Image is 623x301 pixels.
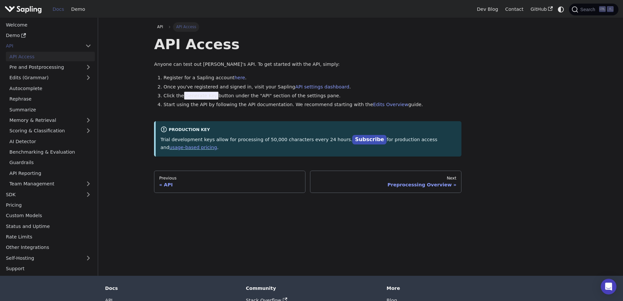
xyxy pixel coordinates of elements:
[2,232,95,242] a: Rate Limits
[2,41,82,51] a: API
[164,92,461,100] li: Click the button under the "API" section of the settings pane.
[6,179,95,189] a: Team Management
[607,6,614,12] kbd: K
[502,4,527,14] a: Contact
[295,84,349,89] a: API settings dashboard
[2,190,82,199] a: SDK
[315,176,457,181] div: Next
[6,94,95,104] a: Rephrase
[6,147,95,157] a: Benchmarking & Evaluation
[6,158,95,167] a: Guardrails
[6,116,95,125] a: Memory & Retrieval
[2,253,95,263] a: Self-Hosting
[2,31,95,40] a: Demo
[154,171,461,193] nav: Docs pages
[315,182,457,188] div: Preprocessing Overview
[82,41,95,51] button: Collapse sidebar category 'API'
[569,4,618,15] button: Search (Ctrl+K)
[2,243,95,252] a: Other Integrations
[161,135,457,152] p: Trial development keys allow for processing of 50,000 characters every 24 hours. for production a...
[578,7,599,12] span: Search
[5,5,44,14] a: Sapling.ai
[105,285,236,291] div: Docs
[164,74,461,82] li: Register for a Sapling account .
[6,73,95,83] a: Edits (Grammar)
[6,168,95,178] a: API Reporting
[387,285,518,291] div: More
[154,171,305,193] a: PreviousAPI
[2,221,95,231] a: Status and Uptime
[157,25,163,29] span: API
[159,176,301,181] div: Previous
[2,20,95,29] a: Welcome
[154,22,461,31] nav: Breadcrumbs
[164,101,461,109] li: Start using the API by following the API documentation. We recommend starting with the guide.
[2,264,95,273] a: Support
[473,4,501,14] a: Dev Blog
[6,84,95,93] a: Autocomplete
[310,171,461,193] a: NextPreprocessing Overview
[2,211,95,220] a: Custom Models
[234,75,245,80] a: here
[49,4,68,14] a: Docs
[68,4,89,14] a: Demo
[169,145,217,150] a: usage-based pricing
[373,102,408,107] a: Edits Overview
[164,83,461,91] li: Once you've registered and signed in, visit your Sapling .
[6,63,95,72] a: Pre and Postprocessing
[184,92,219,100] span: Generate Key
[154,61,461,68] p: Anyone can test out [PERSON_NAME]'s API. To get started with the API, simply:
[246,285,377,291] div: Community
[161,126,457,134] div: Production Key
[601,279,616,294] div: Open Intercom Messenger
[6,52,95,61] a: API Access
[2,200,95,210] a: Pricing
[82,190,95,199] button: Expand sidebar category 'SDK'
[154,35,461,53] h1: API Access
[6,105,95,114] a: Summarize
[352,135,387,144] a: Subscribe
[154,22,166,31] a: API
[6,126,95,136] a: Scoring & Classification
[527,4,556,14] a: GitHub
[159,182,301,188] div: API
[556,5,566,14] button: Switch between dark and light mode (currently system mode)
[173,22,199,31] span: API Access
[5,5,42,14] img: Sapling.ai
[6,137,95,146] a: AI Detector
